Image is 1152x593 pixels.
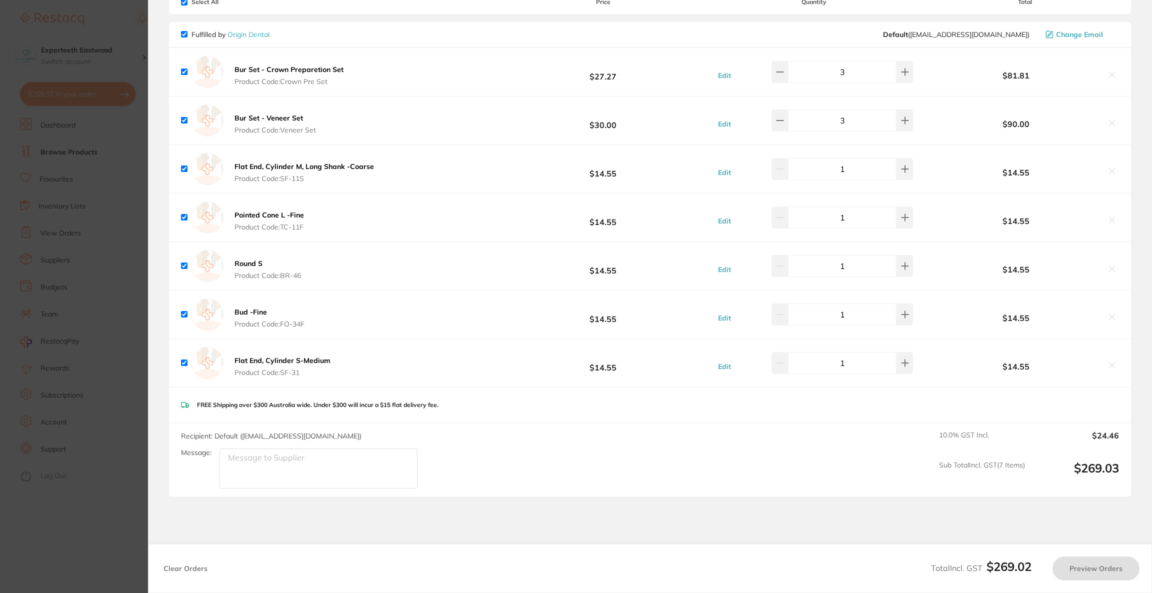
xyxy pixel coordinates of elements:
[1042,30,1119,39] button: Change Email
[234,174,374,182] span: Product Code: SF-11S
[181,431,361,440] span: Recipient: Default ( [EMAIL_ADDRESS][DOMAIN_NAME] )
[715,216,734,225] button: Edit
[234,65,343,74] b: Bur Set - Crown Preparetion Set
[931,216,1101,225] b: $14.55
[931,563,1031,573] span: Total Incl. GST
[191,298,223,330] img: empty.jpg
[234,210,304,219] b: Pointed Cone L -Fine
[1033,431,1119,453] output: $24.46
[931,265,1101,274] b: $14.55
[234,259,262,268] b: Round S
[191,153,223,185] img: empty.jpg
[191,30,269,38] p: Fulfilled by
[234,223,304,231] span: Product Code: TC-11F
[939,431,1025,453] span: 10.0 % GST Incl.
[715,362,734,371] button: Edit
[191,104,223,136] img: empty.jpg
[931,119,1101,128] b: $90.00
[234,113,303,122] b: Bur Set - Veneer Set
[715,313,734,322] button: Edit
[509,159,697,178] b: $14.55
[931,313,1101,322] b: $14.55
[227,30,269,39] a: Origin Dental
[234,307,267,316] b: Bud -Fine
[191,347,223,379] img: empty.jpg
[231,307,307,328] button: Bud -Fine Product Code:FO-34F
[509,353,697,372] b: $14.55
[191,56,223,88] img: empty.jpg
[234,126,316,134] span: Product Code: Veneer Set
[1056,30,1103,38] span: Change Email
[883,30,908,39] b: Default
[234,162,374,171] b: Flat End, Cylinder M, Long Shank -Coarse
[986,559,1031,574] b: $269.02
[715,168,734,177] button: Edit
[509,208,697,226] b: $14.55
[231,162,377,183] button: Flat End, Cylinder M, Long Shank -Coarse Product Code:SF-11S
[931,168,1101,177] b: $14.55
[931,362,1101,371] b: $14.55
[1052,556,1139,580] button: Preview Orders
[231,356,333,377] button: Flat End, Cylinder S-Medium Product Code:SF-31
[234,77,343,85] span: Product Code: Crown Pre Set
[715,265,734,274] button: Edit
[234,320,304,328] span: Product Code: FO-34F
[181,448,211,457] label: Message:
[939,461,1025,488] span: Sub Total Incl. GST ( 7 Items)
[509,111,697,129] b: $30.00
[197,401,438,408] p: FREE Shipping over $300 Australia wide. Under $300 will incur a $15 flat delivery fee.
[160,556,210,580] button: Clear Orders
[191,250,223,282] img: empty.jpg
[231,210,307,231] button: Pointed Cone L -Fine Product Code:TC-11F
[509,305,697,323] b: $14.55
[931,71,1101,80] b: $81.81
[234,368,330,376] span: Product Code: SF-31
[191,201,223,233] img: empty.jpg
[231,65,346,86] button: Bur Set - Crown Preparetion Set Product Code:Crown Pre Set
[509,256,697,275] b: $14.55
[231,259,304,280] button: Round S Product Code:BR-46
[509,62,697,81] b: $27.27
[231,113,319,134] button: Bur Set - Veneer Set Product Code:Veneer Set
[715,71,734,80] button: Edit
[883,30,1029,38] span: info@origindental.com.au
[715,119,734,128] button: Edit
[234,356,330,365] b: Flat End, Cylinder S-Medium
[234,271,301,279] span: Product Code: BR-46
[1033,461,1119,488] output: $269.03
